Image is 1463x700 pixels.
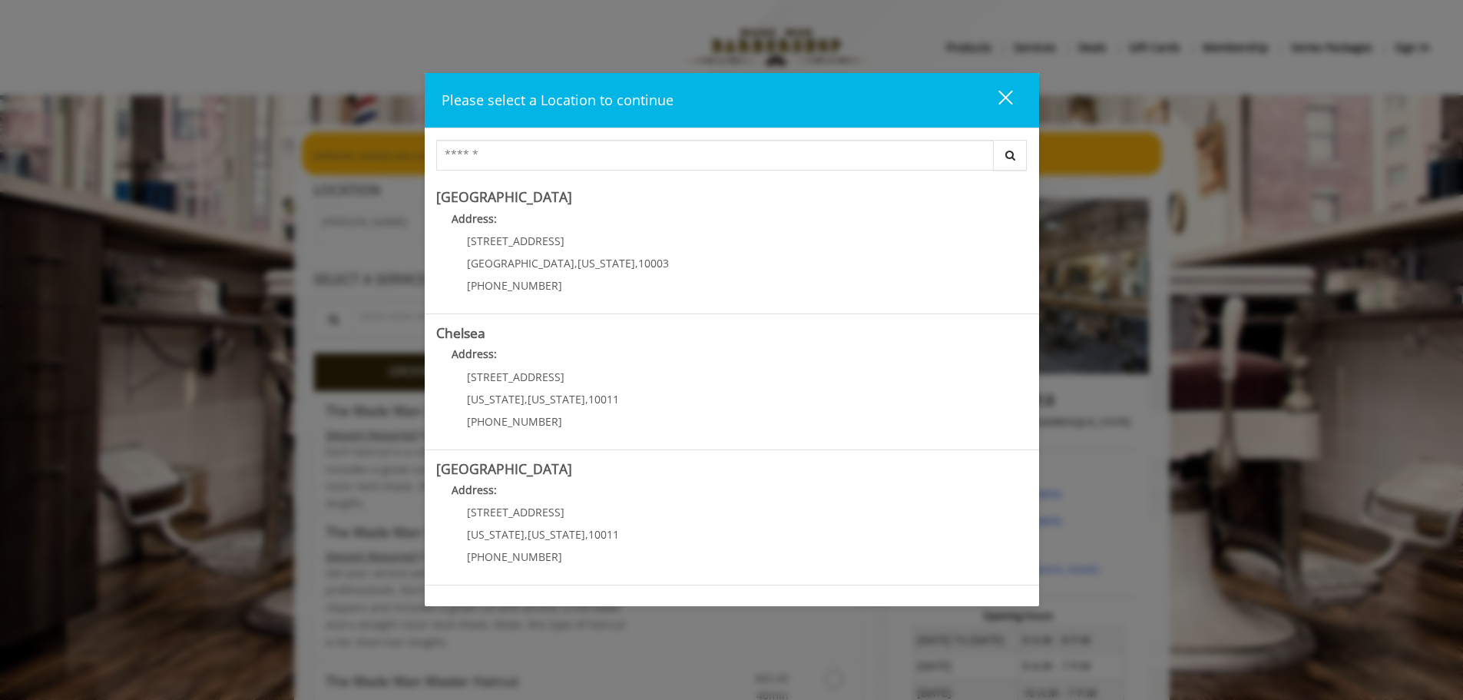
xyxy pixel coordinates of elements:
[436,323,485,342] b: Chelsea
[525,527,528,542] span: ,
[467,505,564,519] span: [STREET_ADDRESS]
[436,595,484,613] b: Flatiron
[436,140,994,171] input: Search Center
[981,89,1011,112] div: close dialog
[467,234,564,248] span: [STREET_ADDRESS]
[436,187,572,206] b: [GEOGRAPHIC_DATA]
[525,392,528,406] span: ,
[452,483,497,497] b: Address:
[436,459,572,478] b: [GEOGRAPHIC_DATA]
[467,414,562,429] span: [PHONE_NUMBER]
[467,256,574,270] span: [GEOGRAPHIC_DATA]
[585,392,588,406] span: ,
[970,85,1022,116] button: close dialog
[578,256,635,270] span: [US_STATE]
[574,256,578,270] span: ,
[467,549,562,564] span: [PHONE_NUMBER]
[528,392,585,406] span: [US_STATE]
[585,527,588,542] span: ,
[442,91,674,109] span: Please select a Location to continue
[467,392,525,406] span: [US_STATE]
[588,527,619,542] span: 10011
[452,347,497,361] b: Address:
[467,278,562,293] span: [PHONE_NUMBER]
[635,256,638,270] span: ,
[452,211,497,226] b: Address:
[638,256,669,270] span: 10003
[467,370,564,384] span: [STREET_ADDRESS]
[528,527,585,542] span: [US_STATE]
[467,527,525,542] span: [US_STATE]
[588,392,619,406] span: 10011
[1001,150,1019,161] i: Search button
[436,140,1028,178] div: Center Select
